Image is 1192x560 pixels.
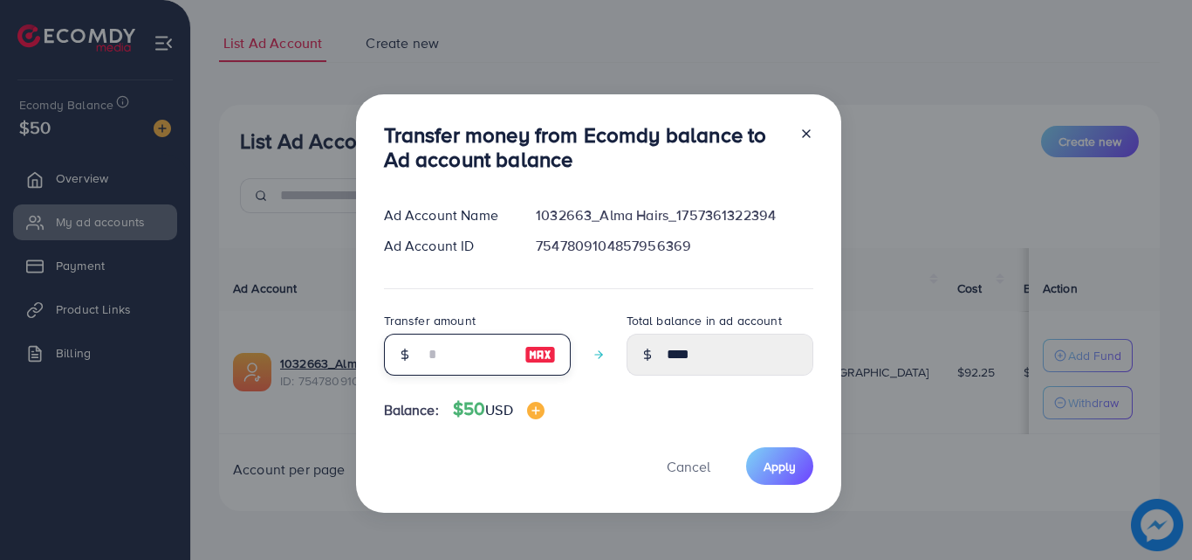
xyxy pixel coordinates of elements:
[485,400,512,419] span: USD
[667,457,710,476] span: Cancel
[746,447,813,485] button: Apply
[370,205,523,225] div: Ad Account Name
[384,122,785,173] h3: Transfer money from Ecomdy balance to Ad account balance
[453,398,545,420] h4: $50
[370,236,523,256] div: Ad Account ID
[384,312,476,329] label: Transfer amount
[645,447,732,485] button: Cancel
[522,236,826,256] div: 7547809104857956369
[384,400,439,420] span: Balance:
[524,344,556,365] img: image
[627,312,782,329] label: Total balance in ad account
[764,458,796,475] span: Apply
[527,402,545,419] img: image
[522,205,826,225] div: 1032663_Alma Hairs_1757361322394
